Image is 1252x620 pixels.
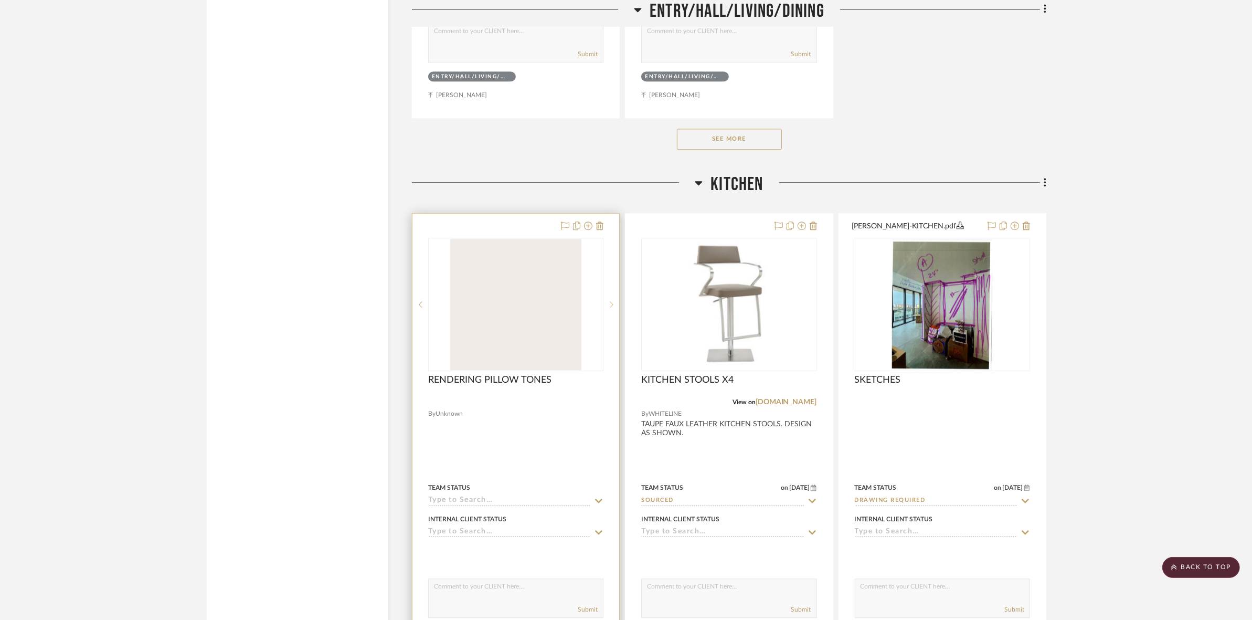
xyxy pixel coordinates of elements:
img: SKETCHES [892,239,993,370]
button: [PERSON_NAME]-KITCHEN.pdf [852,220,981,233]
span: View on [733,399,756,405]
input: Type to Search… [855,496,1017,506]
button: Submit [791,49,811,59]
input: Type to Search… [428,496,591,506]
span: By [428,409,436,419]
div: Internal Client Status [428,514,506,524]
span: RENDERING PILLOW TONES [428,374,551,386]
button: Submit [578,605,598,614]
div: Team Status [855,483,897,492]
div: Team Status [641,483,683,492]
span: By [641,409,649,419]
button: Submit [578,49,598,59]
img: KITCHEN STOOLS X4 [642,242,815,367]
input: Type to Search… [641,528,804,538]
input: Type to Search… [641,496,804,506]
div: 0 [642,238,816,371]
div: Team Status [428,483,470,492]
div: ENTRY/HALL/LIVING/DINING [432,73,510,81]
span: SKETCHES [855,374,901,386]
div: 0 [855,238,1030,371]
div: ENTRY/HALL/LIVING/DINING [645,73,723,81]
div: Internal Client Status [855,514,933,524]
img: RENDERING PILLOW TONES [450,239,581,370]
input: Type to Search… [855,528,1017,538]
scroll-to-top-button: BACK TO TOP [1162,557,1240,578]
span: WHITELINE [649,409,682,419]
button: Submit [1004,605,1024,614]
button: Submit [791,605,811,614]
span: Unknown [436,409,463,419]
div: 2 [429,238,603,371]
button: See More [677,129,782,150]
a: [DOMAIN_NAME] [756,398,817,406]
span: on [994,485,1002,491]
span: [DATE] [788,484,811,491]
span: KITCHEN STOOLS X4 [641,374,734,386]
input: Type to Search… [428,528,591,538]
span: Kitchen [710,173,763,196]
span: on [781,485,788,491]
span: [DATE] [1002,484,1024,491]
div: Internal Client Status [641,514,719,524]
